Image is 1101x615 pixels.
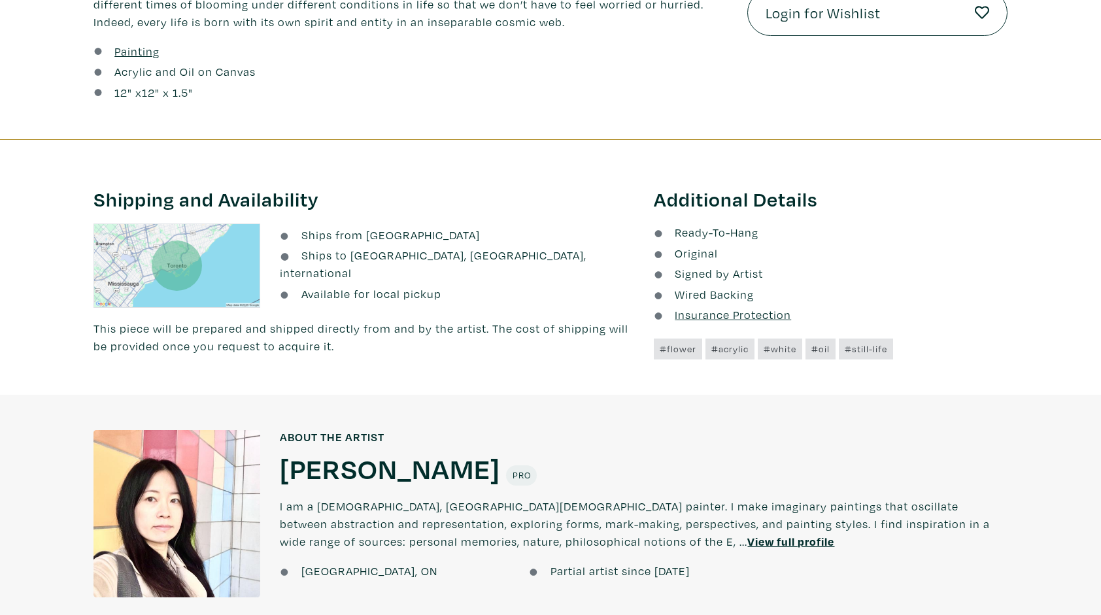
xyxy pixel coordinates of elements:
p: This piece will be prepared and shipped directly from and by the artist. The cost of shipping wil... [93,320,634,355]
u: Painting [114,44,160,59]
a: View full profile [747,534,834,549]
li: Ready-To-Hang [654,224,1008,241]
a: Painting [114,42,160,60]
li: Available for local pickup [280,285,634,303]
a: #oil [805,339,836,359]
a: [PERSON_NAME] [280,450,500,486]
span: 12 [114,85,127,100]
a: #white [758,339,802,359]
a: Acrylic and Oil on Canvas [114,63,256,80]
p: I am a [DEMOGRAPHIC_DATA], [GEOGRAPHIC_DATA][DEMOGRAPHIC_DATA] painter. I make imaginary painting... [280,486,1008,562]
h3: Shipping and Availability [93,187,634,212]
a: #flower [654,339,702,359]
h6: About the artist [280,430,1008,444]
img: staticmap [93,224,261,308]
li: Ships from [GEOGRAPHIC_DATA] [280,226,634,244]
li: Wired Backing [654,286,1008,303]
li: Original [654,244,1008,262]
a: #acrylic [705,339,754,359]
span: Partial artist since [DATE] [550,563,690,578]
u: Insurance Protection [675,307,791,322]
span: Pro [512,469,531,481]
div: " x " x 1.5" [114,84,193,101]
li: Ships to [GEOGRAPHIC_DATA], [GEOGRAPHIC_DATA], international [280,246,634,282]
li: Signed by Artist [654,265,1008,282]
h3: Additional Details [654,187,1008,212]
a: #still-life [839,339,893,359]
a: Insurance Protection [654,307,791,322]
span: Login for Wishlist [766,2,881,24]
span: 12 [142,85,155,100]
span: [GEOGRAPHIC_DATA], ON [301,563,437,578]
